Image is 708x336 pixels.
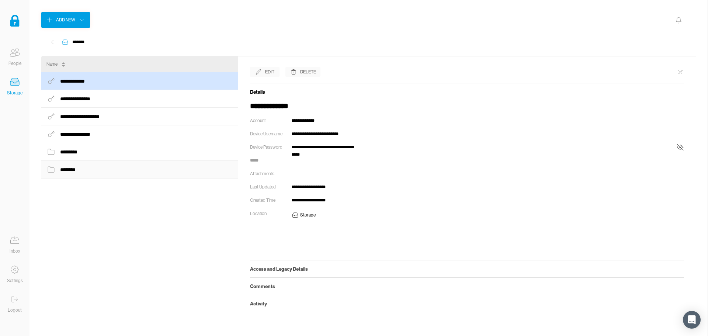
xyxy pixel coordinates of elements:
h5: Activity [250,301,684,306]
div: Storage [300,211,316,219]
div: Device Username [250,130,285,138]
h5: Details [250,89,684,95]
h5: Comments [250,283,684,289]
div: Name [46,60,58,68]
button: Add New [41,12,90,28]
h5: Access and Legacy Details [250,266,684,272]
div: Logout [8,306,22,314]
div: Device Password [250,143,285,151]
div: Delete [300,68,316,76]
div: Attachments [250,170,285,177]
div: Location [250,210,285,217]
div: Created Time [250,197,285,204]
div: Open Intercom Messenger [683,311,701,329]
div: Inbox [10,247,20,255]
div: Storage [7,89,22,97]
div: Add New [56,16,75,24]
div: Last Updated [250,183,285,191]
button: Delete [285,67,320,77]
div: Settings [7,277,23,284]
div: Account [250,117,285,124]
button: Edit [250,67,280,77]
div: People [8,60,21,67]
div: Edit [265,68,274,76]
